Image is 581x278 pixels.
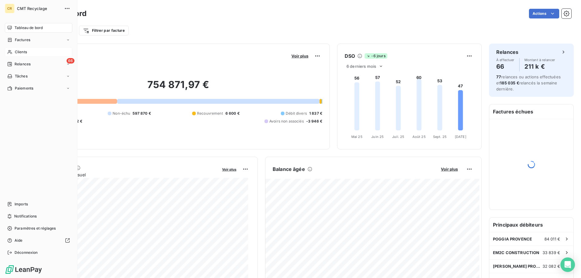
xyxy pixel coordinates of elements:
[5,236,72,245] a: Aide
[412,135,426,139] tspan: Août 25
[496,58,514,62] span: À effectuer
[15,86,33,91] span: Paiements
[15,226,56,231] span: Paramètres et réglages
[273,165,305,173] h6: Balance âgée
[496,74,561,91] span: relances ou actions effectuées et relancés la semaine dernière.
[493,237,532,241] span: POGGIA PROVENCE
[489,217,573,232] h6: Principaux débiteurs
[222,167,236,172] span: Voir plus
[500,80,519,85] span: 185 035 €
[14,214,37,219] span: Notifications
[15,61,31,67] span: Relances
[493,250,540,255] span: EM2C CONSTRUCTION
[493,264,543,269] span: [PERSON_NAME] PRODUCTION
[5,265,42,274] img: Logo LeanPay
[15,250,38,255] span: Déconnexion
[496,48,518,56] h6: Relances
[291,54,308,58] span: Voir plus
[15,238,23,243] span: Aide
[489,104,573,119] h6: Factures échues
[345,52,355,60] h6: DSO
[309,111,322,116] span: 1 837 €
[392,135,404,139] tspan: Juil. 25
[439,166,460,172] button: Voir plus
[15,49,27,55] span: Clients
[524,58,555,62] span: Montant à relancer
[441,167,458,172] span: Voir plus
[560,257,575,272] div: Open Intercom Messenger
[544,237,560,241] span: 84 011 €
[67,58,74,64] span: 66
[286,111,307,116] span: Débit divers
[290,53,310,59] button: Voir plus
[529,9,559,18] button: Actions
[34,172,218,178] span: Chiffre d'affaires mensuel
[220,166,238,172] button: Voir plus
[15,201,28,207] span: Imports
[79,26,129,35] button: Filtrer par facture
[225,111,240,116] span: 6 600 €
[351,135,363,139] tspan: Mai 25
[5,4,15,13] div: CR
[455,135,466,139] tspan: [DATE]
[197,111,223,116] span: Recouvrement
[496,62,514,71] h4: 66
[306,119,322,124] span: -3 946 €
[524,62,555,71] h4: 211 k €
[15,74,28,79] span: Tâches
[133,111,151,116] span: 597 870 €
[34,79,322,97] h2: 754 871,97 €
[17,6,61,11] span: CMT Recyclage
[543,264,560,269] span: 32 082 €
[346,64,376,69] span: 6 derniers mois
[113,111,130,116] span: Non-échu
[543,250,560,255] span: 33 839 €
[15,25,43,31] span: Tableau de bord
[15,37,30,43] span: Factures
[365,53,387,59] span: -6 jours
[269,119,304,124] span: Avoirs non associés
[496,74,501,79] span: 77
[371,135,384,139] tspan: Juin 25
[433,135,447,139] tspan: Sept. 25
